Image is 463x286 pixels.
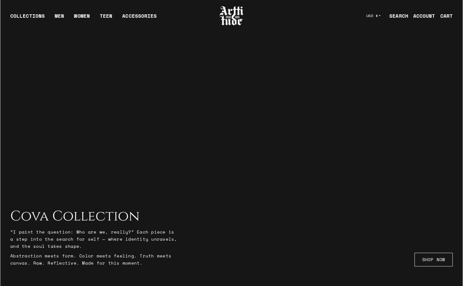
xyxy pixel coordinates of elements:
div: CART [440,12,453,20]
a: WOMEN [74,12,90,25]
button: USD $ [363,9,385,23]
p: “I paint the question: Who are we, really?” Each piece is a step into the search for self — where... [10,228,178,250]
a: SEARCH [384,10,408,22]
span: USD $ [366,13,378,18]
a: ACCOUNT [408,10,435,22]
a: TEEN [100,12,112,25]
p: Abstraction meets form. Color meets feeling. Truth meets canvas. Raw. Reflective. Made for this m... [10,252,178,266]
a: Open cart [435,10,453,22]
ul: Main navigation [5,12,162,25]
div: ACCESSORIES [122,12,157,25]
a: MEN [55,12,64,25]
div: COLLECTIONS [10,12,45,25]
img: Arttitude [219,5,244,26]
a: SHOP NOW [414,253,453,266]
h2: Cova Collection [10,208,178,225]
